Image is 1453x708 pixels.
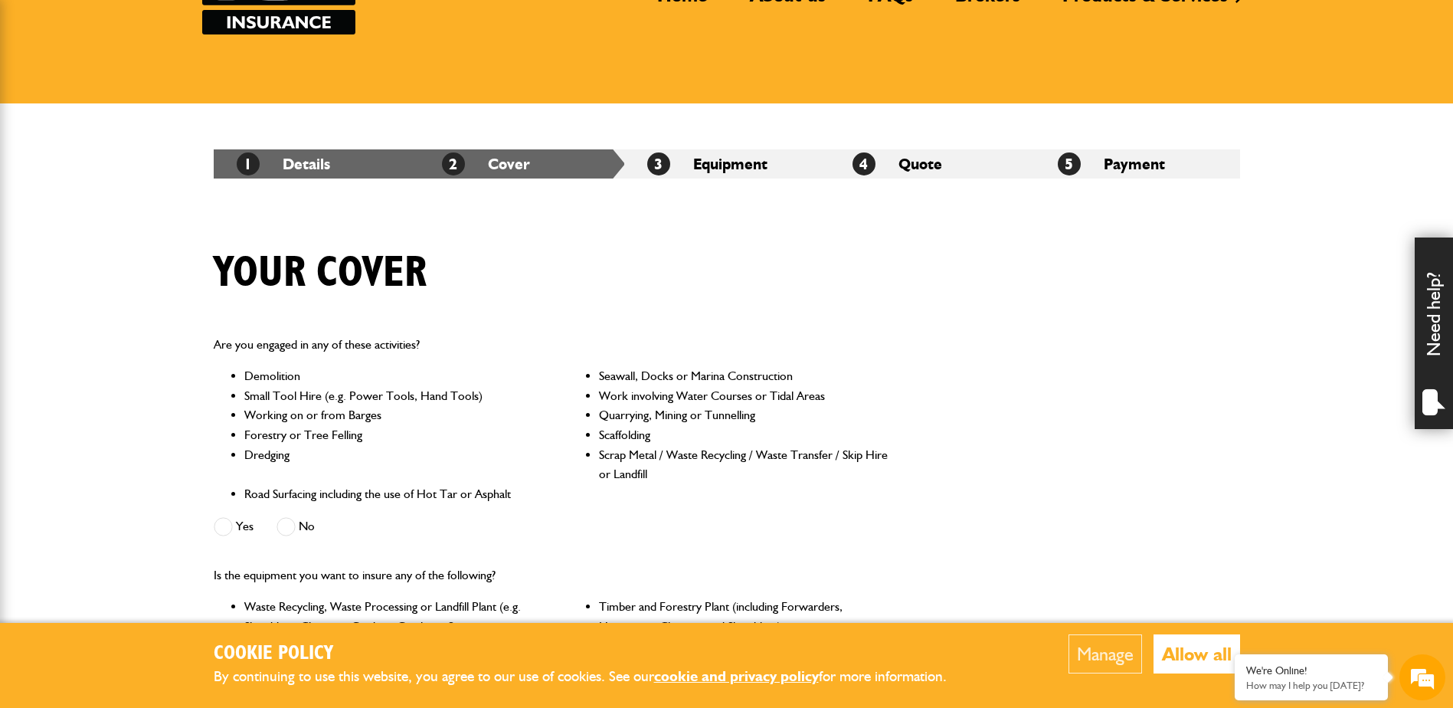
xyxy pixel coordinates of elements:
[852,152,875,175] span: 4
[244,445,535,484] li: Dredging
[208,472,278,493] em: Start Chat
[1068,634,1142,674] button: Manage
[244,366,535,386] li: Demolition
[1246,680,1376,691] p: How may I help you today?
[599,366,889,386] li: Seawall, Docks or Marina Construction
[599,386,889,406] li: Work involving Water Courses or Tidal Areas
[1154,634,1240,674] button: Allow all
[20,187,280,221] input: Enter your email address
[20,277,280,459] textarea: Type your message and hit 'Enter'
[1058,152,1081,175] span: 5
[26,85,64,107] img: d_20077148190_company_1631870298795_20077148190
[214,335,890,355] p: Are you engaged in any of these activities?
[1246,664,1376,677] div: We're Online!
[654,667,819,685] a: cookie and privacy policy
[647,152,670,175] span: 3
[214,565,890,585] p: Is the equipment you want to insure any of the following?
[1415,238,1453,429] div: Need help?
[80,86,257,106] div: Chat with us now
[599,445,889,484] li: Scrap Metal / Waste Recycling / Waste Transfer / Skip Hire or Landfill
[20,232,280,266] input: Enter your phone number
[214,517,254,536] label: Yes
[214,665,972,689] p: By continuing to use this website, you agree to our use of cookies. See our for more information.
[244,597,535,656] li: Waste Recycling, Waste Processing or Landfill Plant (e.g. Shredders, Chippers, Graders, Crushers,...
[599,597,889,656] li: Timber and Forestry Plant (including Forwarders, Harvesters, Chippers and Shredders)
[20,142,280,175] input: Enter your last name
[214,642,972,666] h2: Cookie Policy
[1035,149,1240,179] li: Payment
[251,8,288,44] div: Minimize live chat window
[830,149,1035,179] li: Quote
[419,149,624,179] li: Cover
[244,386,535,406] li: Small Tool Hire (e.g. Power Tools, Hand Tools)
[624,149,830,179] li: Equipment
[214,247,427,299] h1: Your cover
[442,152,465,175] span: 2
[244,405,535,425] li: Working on or from Barges
[244,425,535,445] li: Forestry or Tree Felling
[599,405,889,425] li: Quarrying, Mining or Tunnelling
[244,484,535,504] li: Road Surfacing including the use of Hot Tar or Asphalt
[277,517,315,536] label: No
[599,425,889,445] li: Scaffolding
[237,155,330,173] a: 1Details
[237,152,260,175] span: 1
